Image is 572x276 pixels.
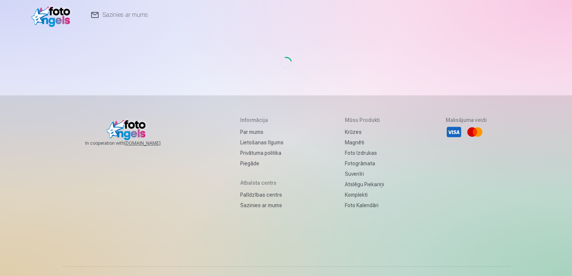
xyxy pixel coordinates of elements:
li: Mastercard [467,124,483,140]
a: Sazinies ar mums [240,200,284,211]
a: Magnēti [345,137,384,148]
li: Visa [446,124,462,140]
h5: Maksājuma veidi [446,116,487,124]
h5: Atbalsta centrs [240,179,284,187]
a: Lietošanas līgums [240,137,284,148]
a: Foto izdrukas [345,148,384,158]
a: Suvenīri [345,169,384,179]
a: Palīdzības centrs [240,190,284,200]
img: /v1 [31,3,74,27]
a: Krūzes [345,127,384,137]
a: Komplekti [345,190,384,200]
span: In cooperation with [85,140,179,146]
a: Foto kalendāri [345,200,384,211]
a: [DOMAIN_NAME] [124,140,179,146]
h5: Informācija [240,116,284,124]
a: Atslēgu piekariņi [345,179,384,190]
a: Privātuma politika [240,148,284,158]
h5: Mūsu produkti [345,116,384,124]
a: Par mums [240,127,284,137]
a: Piegāde [240,158,284,169]
a: Fotogrāmata [345,158,384,169]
